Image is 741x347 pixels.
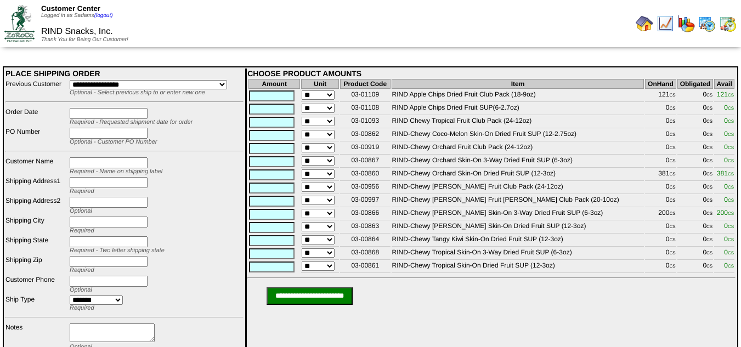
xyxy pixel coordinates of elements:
td: 0 [677,129,714,141]
td: Customer Phone [5,275,68,294]
span: CS [728,158,734,163]
img: calendarinout.gif [719,15,737,32]
span: 0 [724,196,734,203]
td: 03-01109 [340,90,391,102]
td: 0 [677,103,714,115]
span: CS [728,93,734,98]
td: Shipping City [5,216,68,235]
td: 0 [677,208,714,220]
span: CS [706,251,712,255]
span: 0 [724,261,734,269]
td: 03-00868 [340,248,391,260]
span: CS [728,132,734,137]
td: RIND-Chewy Orchard Skin-On Dried Fruit SUP (12-3oz) [392,169,644,181]
td: 0 [645,248,676,260]
td: 0 [677,143,714,155]
span: CS [706,264,712,269]
td: 0 [677,90,714,102]
span: CS [669,237,675,242]
span: Optional [70,287,92,293]
span: CS [728,172,734,177]
td: RIND-Chewy Orchard Fruit Club Pack (24-12oz) [392,143,644,155]
span: CS [706,93,712,98]
th: Avail [714,79,734,89]
th: Obligated [677,79,714,89]
span: CS [669,251,675,255]
td: 0 [645,129,676,141]
span: CS [728,251,734,255]
td: 0 [677,182,714,194]
span: Customer Center [41,4,100,13]
span: 0 [724,117,734,124]
td: 03-00956 [340,182,391,194]
td: Shipping Address1 [5,177,68,195]
img: ZoRoCo_Logo(Green%26Foil)%20jpg.webp [4,5,35,42]
td: Order Date [5,107,68,126]
td: RIND-Chewy Tropical Skin-On 3-Way Dried Fruit SUP (6-3oz) [392,248,644,260]
div: PLACE SHIPPING ORDER [5,69,244,78]
td: 200 [645,208,676,220]
td: 0 [677,261,714,273]
span: CS [669,264,675,269]
td: RIND-Chewy Coco-Melon Skin-On Dried Fruit SUP (12-2.75oz) [392,129,644,141]
td: 0 [677,156,714,168]
span: Optional - Customer PO Number [70,139,157,145]
a: (logout) [94,13,113,19]
span: Logged in as Sadams [41,13,113,19]
img: calendarprod.gif [698,15,716,32]
span: CS [669,172,675,177]
span: CS [728,264,734,269]
span: Required [70,188,94,195]
span: CS [669,211,675,216]
span: Required [70,305,94,311]
td: 03-00919 [340,143,391,155]
td: RIND Chewy Tropical Fruit Club Pack (24-12oz) [392,116,644,128]
span: CS [706,106,712,111]
td: RIND-Chewy [PERSON_NAME] Skin-On 3-Way Dried Fruit SUP (6-3oz) [392,208,644,220]
span: 0 [724,183,734,190]
span: RIND Snacks, Inc. [41,27,113,36]
td: 121 [645,90,676,102]
span: CS [669,119,675,124]
td: RIND Apple Chips Dried Fruit SUP(6-2.7oz) [392,103,644,115]
td: 03-00863 [340,221,391,234]
td: 0 [677,195,714,207]
span: CS [669,198,675,203]
td: RIND-Chewy [PERSON_NAME] Fruit Club Pack (24-12oz) [392,182,644,194]
td: 03-00864 [340,235,391,247]
span: CS [669,106,675,111]
img: graph.gif [677,15,695,32]
span: CS [669,145,675,150]
td: PO Number [5,127,68,146]
th: Unit [301,79,339,89]
th: Product Code [340,79,391,89]
span: CS [669,185,675,190]
span: Required - Requested shipment date for order [70,119,193,126]
td: 03-00861 [340,261,391,273]
th: OnHand [645,79,676,89]
span: CS [706,211,712,216]
span: 0 [724,248,734,256]
span: Required - Name on shipping label [70,168,162,175]
span: CS [669,132,675,137]
td: 03-00997 [340,195,391,207]
img: line_graph.gif [657,15,674,32]
span: 0 [724,143,734,151]
span: CS [728,198,734,203]
td: RIND-Chewy [PERSON_NAME] Skin-On Dried Fruit SUP (12-3oz) [392,221,644,234]
span: CS [728,145,734,150]
td: 0 [645,195,676,207]
td: 0 [645,143,676,155]
td: 0 [677,248,714,260]
span: Optional - Select previous ship to or enter new one [70,89,205,96]
span: CS [728,106,734,111]
span: CS [706,224,712,229]
td: Previous Customer [5,79,68,96]
td: 0 [677,221,714,234]
td: 03-01093 [340,116,391,128]
td: RIND-Chewy Tangy Kiwi Skin-On Dried Fruit SUP (12-3oz) [392,235,644,247]
span: Optional [70,208,92,214]
span: CS [728,119,734,124]
td: 0 [645,221,676,234]
td: Shipping State [5,236,68,254]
